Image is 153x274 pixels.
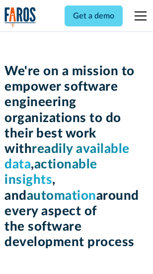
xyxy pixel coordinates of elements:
span: automation [27,189,96,202]
span: actionable insights [4,158,97,186]
h1: We're on a mission to empower software engineering organizations to do their best work with , , a... [4,64,149,250]
div: menu [129,4,149,28]
a: Get a demo [65,5,123,26]
img: Logo of the analytics and reporting company Faros. [4,7,36,27]
span: readily available data [4,142,130,171]
a: home [4,7,36,27]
